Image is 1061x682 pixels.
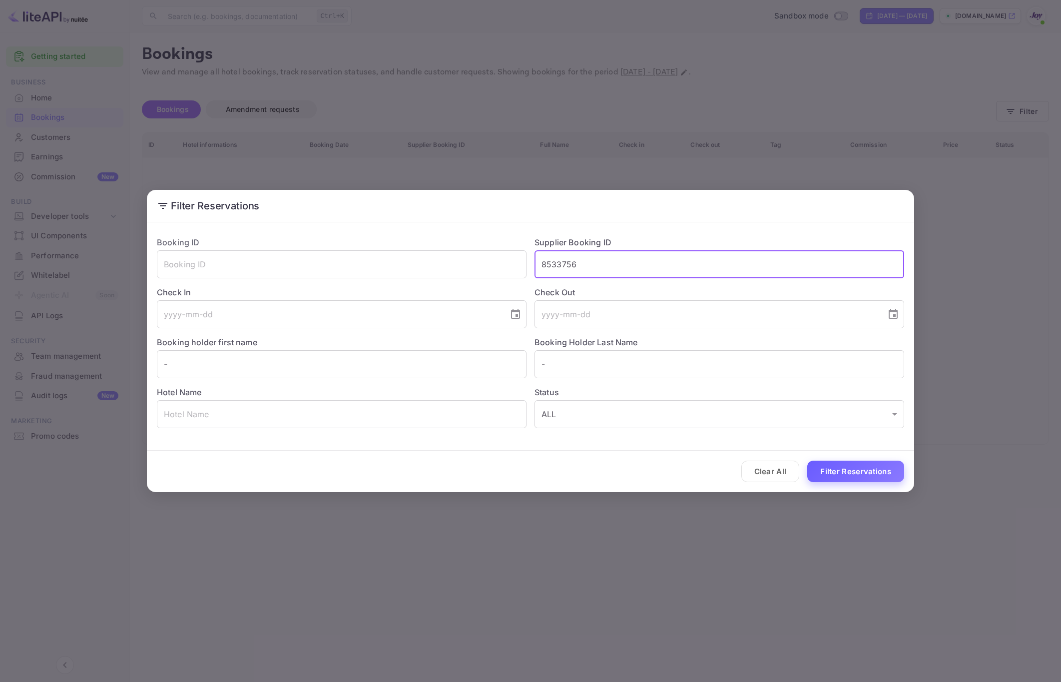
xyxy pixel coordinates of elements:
label: Booking ID [157,237,200,247]
input: yyyy-mm-dd [534,300,879,328]
input: yyyy-mm-dd [157,300,502,328]
button: Choose date [883,304,903,324]
label: Check In [157,286,527,298]
button: Clear All [741,461,800,482]
input: Holder Last Name [534,350,904,378]
button: Filter Reservations [807,461,904,482]
input: Hotel Name [157,400,527,428]
label: Booking Holder Last Name [534,337,638,347]
div: ALL [534,400,904,428]
label: Supplier Booking ID [534,237,611,247]
label: Hotel Name [157,387,202,397]
label: Booking holder first name [157,337,257,347]
label: Check Out [534,286,904,298]
label: Status [534,386,904,398]
input: Supplier Booking ID [534,250,904,278]
input: Booking ID [157,250,527,278]
input: Holder First Name [157,350,527,378]
button: Choose date [506,304,526,324]
h2: Filter Reservations [147,190,914,222]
